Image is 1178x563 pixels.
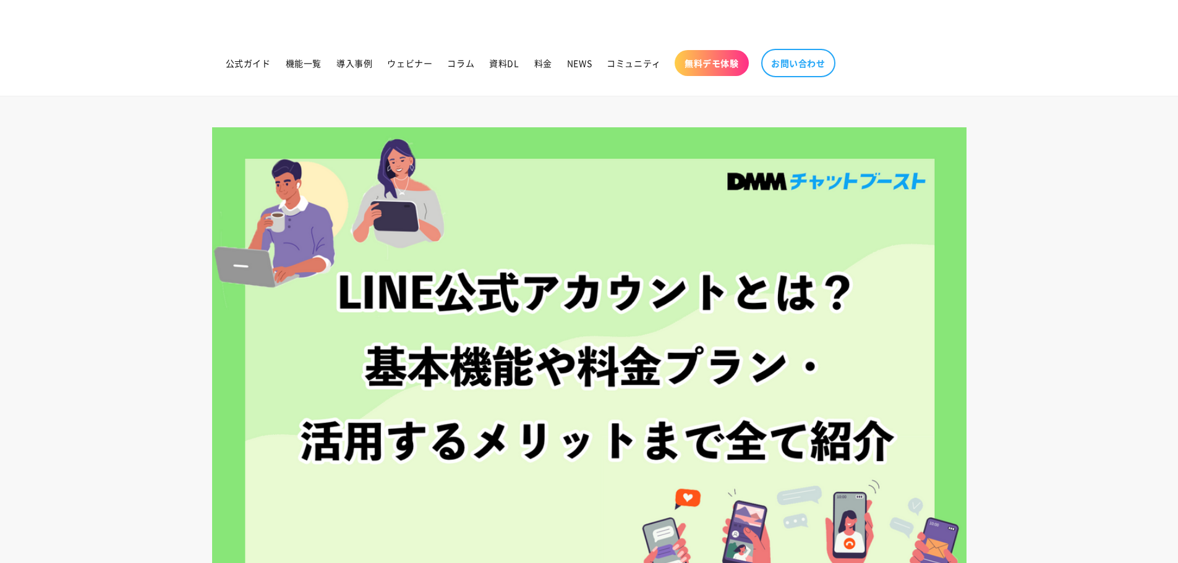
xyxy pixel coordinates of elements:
[440,50,482,76] a: コラム
[534,57,552,69] span: 料金
[675,50,749,76] a: 無料デモ体験
[336,57,372,69] span: 導入事例
[560,50,599,76] a: NEWS
[599,50,668,76] a: コミュニティ
[218,50,278,76] a: 公式ガイド
[567,57,592,69] span: NEWS
[286,57,322,69] span: 機能一覧
[380,50,440,76] a: ウェビナー
[482,50,526,76] a: 資料DL
[387,57,432,69] span: ウェビナー
[607,57,661,69] span: コミュニティ
[447,57,474,69] span: コラム
[527,50,560,76] a: 料金
[685,57,739,69] span: 無料デモ体験
[278,50,329,76] a: 機能一覧
[771,57,826,69] span: お問い合わせ
[226,57,271,69] span: 公式ガイド
[761,49,835,77] a: お問い合わせ
[329,50,380,76] a: 導入事例
[489,57,519,69] span: 資料DL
